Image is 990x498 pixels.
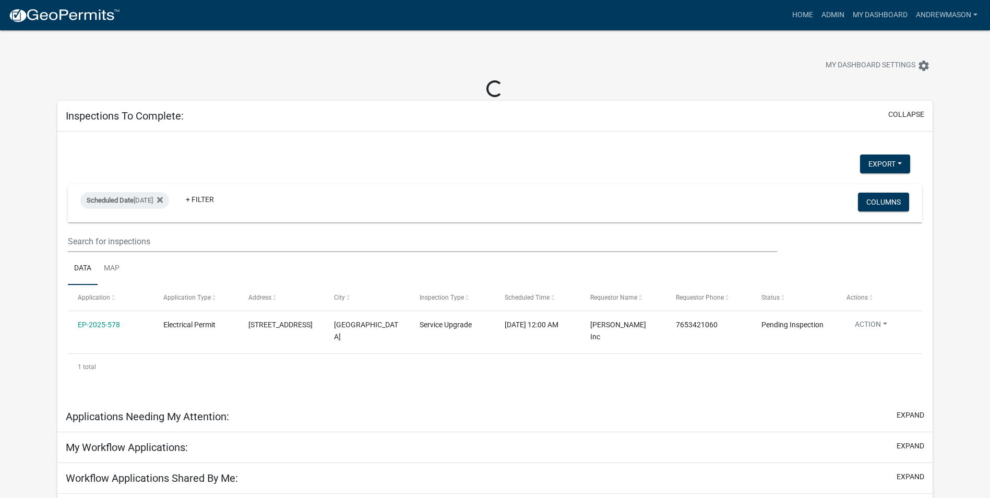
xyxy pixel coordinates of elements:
[68,252,98,286] a: Data
[410,285,495,310] datatable-header-cell: Inspection Type
[495,285,580,310] datatable-header-cell: Scheduled Time
[66,410,229,423] h5: Applications Needing My Attention:
[580,285,666,310] datatable-header-cell: Requestor Name
[849,5,912,25] a: My Dashboard
[858,193,909,211] button: Columns
[334,294,345,301] span: City
[68,231,777,252] input: Search for inspections
[78,294,110,301] span: Application
[666,285,752,310] datatable-header-cell: Requestor Phone
[68,354,922,380] div: 1 total
[860,155,910,173] button: Export
[761,294,780,301] span: Status
[917,60,930,72] i: settings
[897,471,924,482] button: expand
[505,321,558,329] span: 08/22/2025, 12:00 AM
[177,190,222,209] a: + Filter
[846,319,896,334] button: Action
[163,321,216,329] span: Electrical Permit
[837,285,922,310] datatable-header-cell: Actions
[897,410,924,421] button: expand
[324,285,410,310] datatable-header-cell: City
[751,285,837,310] datatable-header-cell: Status
[676,294,724,301] span: Requestor Phone
[248,294,271,301] span: Address
[761,321,824,329] span: Pending Inspection
[817,5,849,25] a: Admin
[66,110,184,122] h5: Inspections To Complete:
[676,321,718,329] span: 7653421060
[98,252,126,286] a: Map
[68,285,153,310] datatable-header-cell: Application
[66,441,188,454] h5: My Workflow Applications:
[817,55,938,76] button: My Dashboard Settingssettings
[788,5,817,25] a: Home
[420,321,472,329] span: Service Upgrade
[888,109,924,120] button: collapse
[163,294,211,301] span: Application Type
[87,196,134,204] span: Scheduled Date
[912,5,982,25] a: AndrewMason
[846,294,868,301] span: Actions
[248,321,313,329] span: 5955 S HAASETOWN RD
[420,294,464,301] span: Inspection Type
[590,294,637,301] span: Requestor Name
[78,321,120,329] a: EP-2025-578
[57,132,933,401] div: collapse
[80,192,169,209] div: [DATE]
[334,321,398,341] span: MORGANTOWN
[590,321,646,341] span: Joe Schmo Inc
[238,285,324,310] datatable-header-cell: Address
[153,285,239,310] datatable-header-cell: Application Type
[66,472,238,484] h5: Workflow Applications Shared By Me:
[826,60,915,72] span: My Dashboard Settings
[897,441,924,452] button: expand
[505,294,550,301] span: Scheduled Time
